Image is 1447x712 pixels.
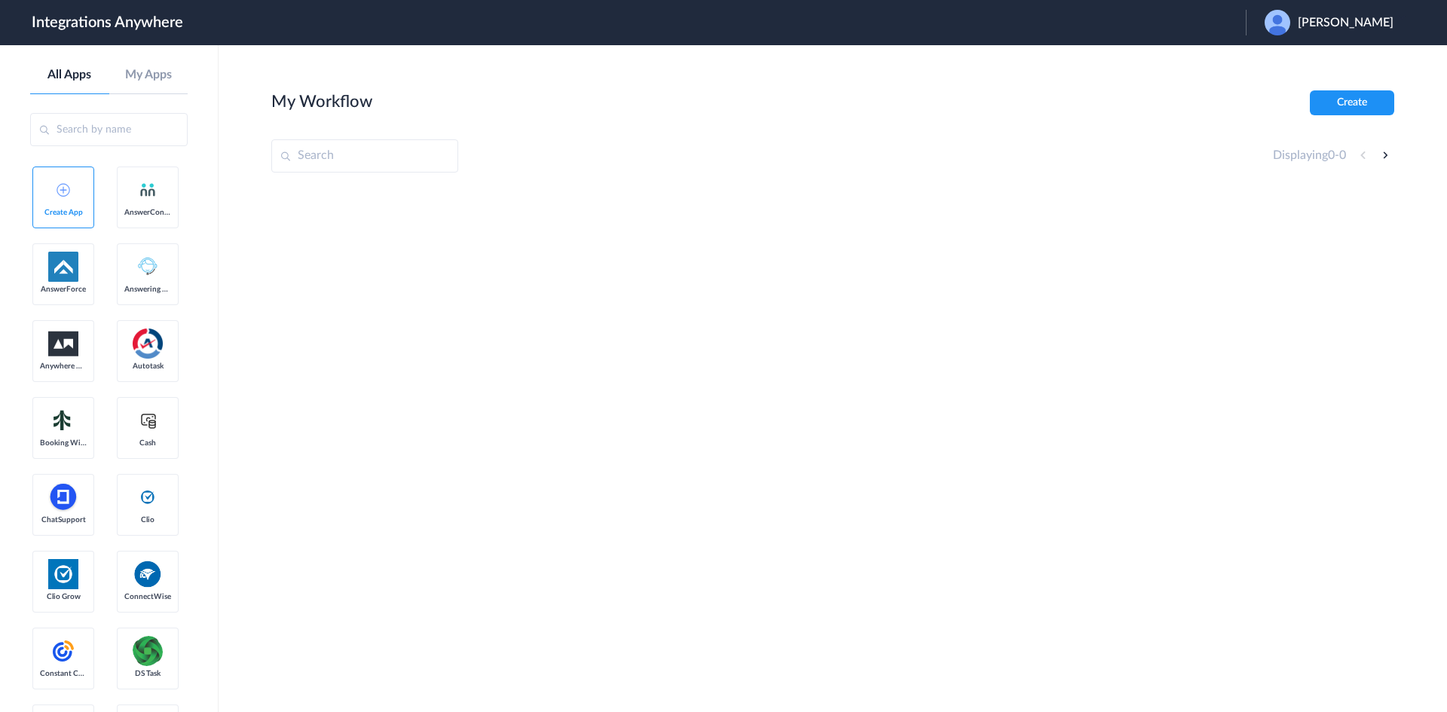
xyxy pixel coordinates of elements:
[48,252,78,282] img: af-app-logo.svg
[48,482,78,512] img: chatsupport-icon.svg
[40,208,87,217] span: Create App
[1328,149,1335,161] span: 0
[124,208,171,217] span: AnswerConnect
[48,636,78,666] img: constant-contact.svg
[124,362,171,371] span: Autotask
[133,559,163,588] img: connectwise.png
[30,68,109,82] a: All Apps
[40,515,87,524] span: ChatSupport
[124,592,171,601] span: ConnectWise
[124,439,171,448] span: Cash
[133,636,163,666] img: distributedSource.png
[139,488,157,506] img: clio-logo.svg
[57,183,70,197] img: add-icon.svg
[40,439,87,448] span: Booking Widget
[40,362,87,371] span: Anywhere Works
[124,669,171,678] span: DS Task
[133,252,163,282] img: Answering_service.png
[1339,149,1346,161] span: 0
[1273,148,1346,163] h4: Displaying -
[133,328,163,359] img: autotask.png
[271,139,458,173] input: Search
[109,68,188,82] a: My Apps
[124,285,171,294] span: Answering Service
[48,407,78,434] img: Setmore_Logo.svg
[1310,90,1394,115] button: Create
[48,559,78,589] img: Clio.jpg
[40,592,87,601] span: Clio Grow
[139,411,158,429] img: cash-logo.svg
[1298,16,1393,30] span: [PERSON_NAME]
[1265,10,1290,35] img: user.png
[32,14,183,32] h1: Integrations Anywhere
[48,332,78,356] img: aww.png
[40,669,87,678] span: Constant Contact
[271,92,372,112] h2: My Workflow
[124,515,171,524] span: Clio
[30,113,188,146] input: Search by name
[139,181,157,199] img: answerconnect-logo.svg
[40,285,87,294] span: AnswerForce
